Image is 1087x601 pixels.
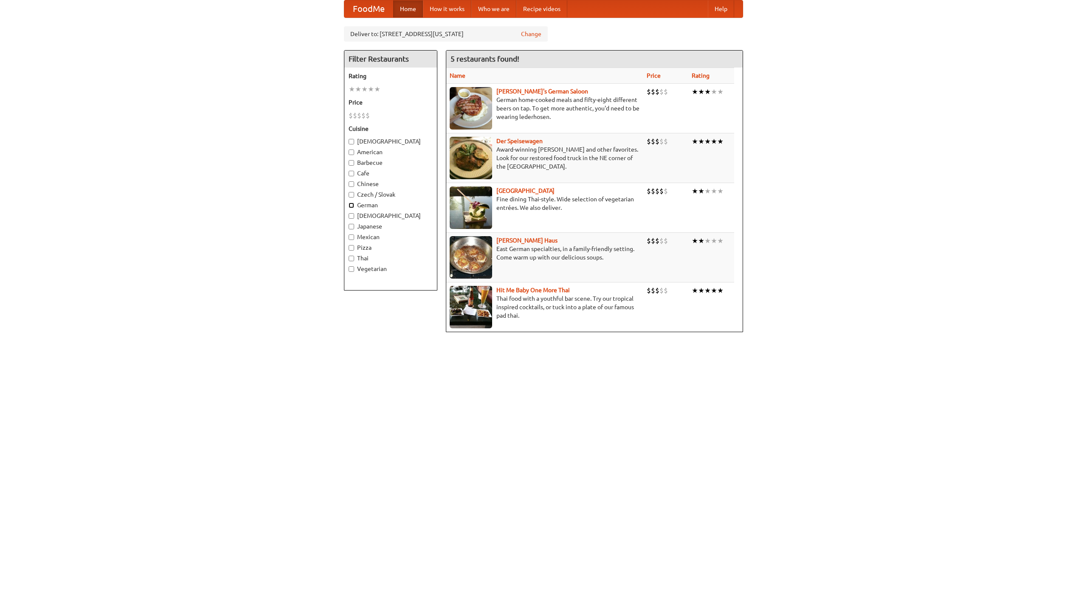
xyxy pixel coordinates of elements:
li: ★ [692,87,698,96]
p: German home-cooked meals and fifty-eight different beers on tap. To get more authentic, you'd nee... [450,96,640,121]
li: ★ [711,186,717,196]
li: ★ [717,236,724,245]
input: Barbecue [349,160,354,166]
input: German [349,203,354,208]
img: babythai.jpg [450,286,492,328]
img: esthers.jpg [450,87,492,130]
li: ★ [717,186,724,196]
li: $ [357,111,361,120]
li: $ [659,236,664,245]
li: ★ [711,137,717,146]
li: ★ [361,85,368,94]
li: $ [664,286,668,295]
li: ★ [704,286,711,295]
li: ★ [374,85,380,94]
img: satay.jpg [450,186,492,229]
label: Vegetarian [349,265,433,273]
li: $ [664,236,668,245]
li: $ [655,236,659,245]
input: Vegetarian [349,266,354,272]
li: $ [647,186,651,196]
li: ★ [698,186,704,196]
p: Thai food with a youthful bar scene. Try our tropical inspired cocktails, or tuck into a plate of... [450,294,640,320]
div: Deliver to: [STREET_ADDRESS][US_STATE] [344,26,548,42]
input: Pizza [349,245,354,251]
img: kohlhaus.jpg [450,236,492,279]
input: [DEMOGRAPHIC_DATA] [349,139,354,144]
h5: Price [349,98,433,107]
li: $ [647,137,651,146]
a: [PERSON_NAME] Haus [496,237,558,244]
label: Japanese [349,222,433,231]
a: [GEOGRAPHIC_DATA] [496,187,555,194]
li: $ [659,286,664,295]
label: [DEMOGRAPHIC_DATA] [349,212,433,220]
li: ★ [368,85,374,94]
label: Thai [349,254,433,262]
li: $ [361,111,366,120]
a: Rating [692,72,710,79]
li: ★ [711,286,717,295]
li: ★ [717,137,724,146]
label: Mexican [349,233,433,241]
li: $ [647,87,651,96]
label: [DEMOGRAPHIC_DATA] [349,137,433,146]
label: Czech / Slovak [349,190,433,199]
a: Price [647,72,661,79]
b: Der Speisewagen [496,138,543,144]
input: Czech / Slovak [349,192,354,198]
a: Recipe videos [516,0,567,17]
li: $ [651,87,655,96]
a: [PERSON_NAME]'s German Saloon [496,88,588,95]
li: ★ [692,137,698,146]
label: Pizza [349,243,433,252]
li: ★ [698,236,704,245]
li: ★ [698,286,704,295]
li: $ [664,186,668,196]
li: $ [651,286,655,295]
img: speisewagen.jpg [450,137,492,179]
li: $ [655,87,659,96]
li: $ [655,286,659,295]
li: $ [651,236,655,245]
li: ★ [692,236,698,245]
input: Chinese [349,181,354,187]
label: Chinese [349,180,433,188]
li: ★ [692,286,698,295]
label: American [349,148,433,156]
b: Hit Me Baby One More Thai [496,287,570,293]
li: ★ [704,236,711,245]
input: [DEMOGRAPHIC_DATA] [349,213,354,219]
li: ★ [349,85,355,94]
li: $ [647,286,651,295]
p: Fine dining Thai-style. Wide selection of vegetarian entrées. We also deliver. [450,195,640,212]
li: $ [655,186,659,196]
a: Home [393,0,423,17]
h5: Rating [349,72,433,80]
li: $ [647,236,651,245]
h5: Cuisine [349,124,433,133]
p: East German specialties, in a family-friendly setting. Come warm up with our delicious soups. [450,245,640,262]
li: $ [651,137,655,146]
input: Cafe [349,171,354,176]
a: How it works [423,0,471,17]
li: ★ [717,87,724,96]
p: Award-winning [PERSON_NAME] and other favorites. Look for our restored food truck in the NE corne... [450,145,640,171]
li: ★ [704,137,711,146]
label: Barbecue [349,158,433,167]
input: American [349,150,354,155]
li: $ [659,87,664,96]
label: German [349,201,433,209]
li: $ [664,87,668,96]
li: $ [353,111,357,120]
li: ★ [717,286,724,295]
a: Help [708,0,734,17]
li: ★ [692,186,698,196]
li: $ [664,137,668,146]
ng-pluralize: 5 restaurants found! [451,55,519,63]
a: Who we are [471,0,516,17]
h4: Filter Restaurants [344,51,437,68]
a: Change [521,30,541,38]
